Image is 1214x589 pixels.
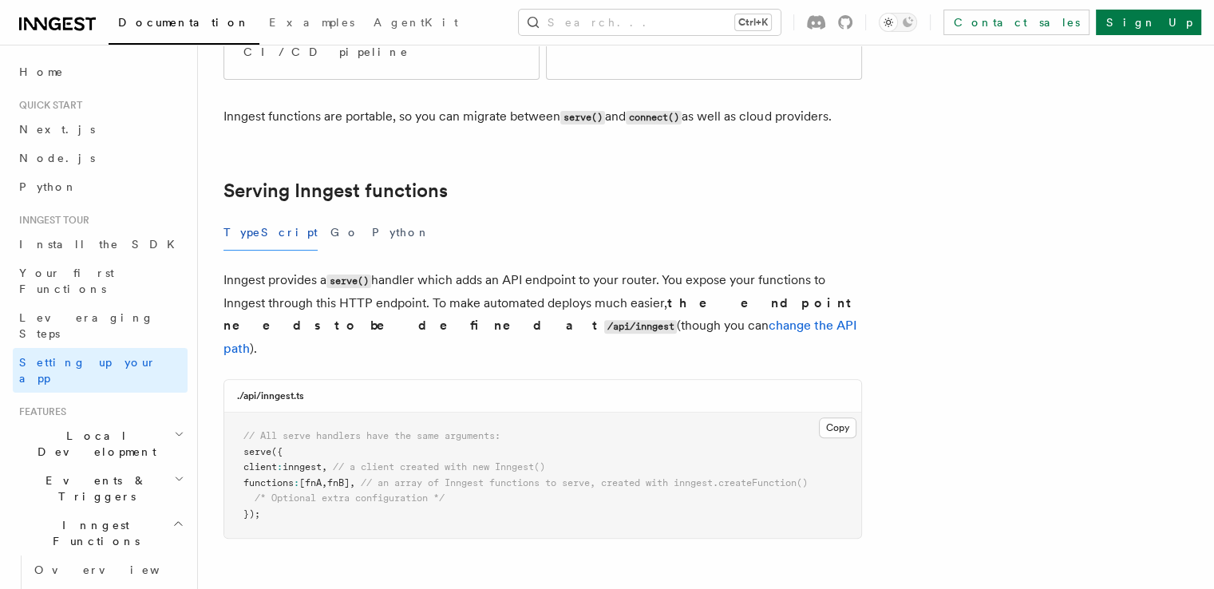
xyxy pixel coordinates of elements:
span: Events & Triggers [13,472,174,504]
a: Overview [28,555,188,584]
button: Inngest Functions [13,511,188,555]
span: Quick start [13,99,82,112]
code: connect() [626,111,682,125]
a: Your first Functions [13,259,188,303]
span: [fnA [299,477,322,488]
button: Toggle dark mode [879,13,917,32]
button: Events & Triggers [13,466,188,511]
a: Python [13,172,188,201]
a: Contact sales [943,10,1089,35]
h3: ./api/inngest.ts [237,389,304,402]
span: Setting up your app [19,356,156,385]
a: Install the SDK [13,230,188,259]
code: serve() [560,111,605,125]
p: Inngest functions are portable, so you can migrate between and as well as cloud providers. [223,105,862,128]
span: , [322,461,327,472]
span: Documentation [118,16,250,29]
button: TypeScript [223,215,318,251]
span: Overview [34,563,199,576]
span: client [243,461,277,472]
a: AgentKit [364,5,468,43]
span: Python [19,180,77,193]
code: /api/inngest [604,320,677,334]
kbd: Ctrl+K [735,14,771,30]
a: Setting up your app [13,348,188,393]
span: serve [243,446,271,457]
button: Go [330,215,359,251]
span: Leveraging Steps [19,311,154,340]
a: Leveraging Steps [13,303,188,348]
span: Node.js [19,152,95,164]
span: , [322,477,327,488]
a: Node.js [13,144,188,172]
span: functions [243,477,294,488]
span: Inngest tour [13,214,89,227]
span: Install the SDK [19,238,184,251]
span: // an array of Inngest functions to serve, created with inngest.createFunction() [361,477,808,488]
button: Copy [819,417,856,438]
span: /* Optional extra configuration */ [255,492,445,504]
span: Local Development [13,428,174,460]
span: Home [19,64,64,80]
span: ({ [271,446,283,457]
p: Inngest provides a handler which adds an API endpoint to your router. You expose your functions t... [223,269,862,360]
span: Examples [269,16,354,29]
span: Features [13,405,66,418]
a: Serving Inngest functions [223,180,448,202]
a: Home [13,57,188,86]
span: Inngest Functions [13,517,172,549]
a: Documentation [109,5,259,45]
code: serve() [326,275,371,288]
button: Python [372,215,430,251]
span: , [350,477,355,488]
span: // All serve handlers have the same arguments: [243,430,500,441]
span: AgentKit [374,16,458,29]
span: inngest [283,461,322,472]
span: Next.js [19,123,95,136]
span: : [294,477,299,488]
span: // a client created with new Inngest() [333,461,545,472]
a: Next.js [13,115,188,144]
button: Local Development [13,421,188,466]
span: Your first Functions [19,267,114,295]
a: Examples [259,5,364,43]
button: Search...Ctrl+K [519,10,781,35]
span: }); [243,508,260,520]
a: Sign Up [1096,10,1201,35]
span: : [277,461,283,472]
span: fnB] [327,477,350,488]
